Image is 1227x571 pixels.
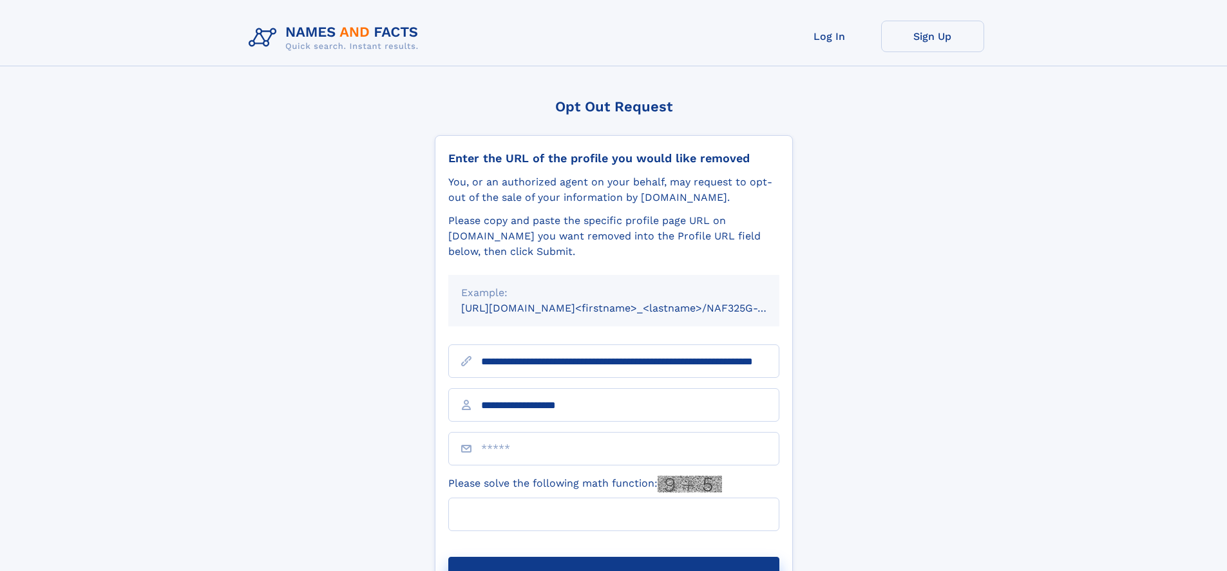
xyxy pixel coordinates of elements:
[448,151,779,165] div: Enter the URL of the profile you would like removed
[435,98,793,115] div: Opt Out Request
[448,174,779,205] div: You, or an authorized agent on your behalf, may request to opt-out of the sale of your informatio...
[243,21,429,55] img: Logo Names and Facts
[778,21,881,52] a: Log In
[448,476,722,492] label: Please solve the following math function:
[461,285,766,301] div: Example:
[461,302,804,314] small: [URL][DOMAIN_NAME]<firstname>_<lastname>/NAF325G-xxxxxxxx
[881,21,984,52] a: Sign Up
[448,213,779,259] div: Please copy and paste the specific profile page URL on [DOMAIN_NAME] you want removed into the Pr...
